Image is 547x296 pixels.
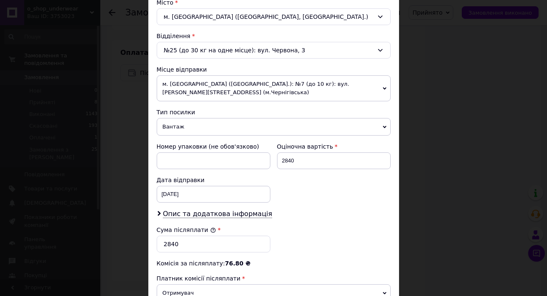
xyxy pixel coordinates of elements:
label: Сума післяплати [157,227,216,233]
div: Дата відправки [157,176,270,184]
div: Відділення [157,32,391,40]
span: Опис та додаткова інформація [163,210,272,218]
span: Вантаж [157,118,391,136]
div: Оціночна вартість [277,142,391,151]
span: Місце відправки [157,66,207,73]
span: Тип посилки [157,109,195,116]
div: Комісія за післяплату: [157,259,391,268]
span: 76.80 ₴ [225,260,250,267]
span: м. [GEOGRAPHIC_DATA] ([GEOGRAPHIC_DATA].): №7 (до 10 кг): вул. [PERSON_NAME][STREET_ADDRESS] (м.Ч... [157,75,391,101]
div: м. [GEOGRAPHIC_DATA] ([GEOGRAPHIC_DATA], [GEOGRAPHIC_DATA].) [157,8,391,25]
div: Номер упаковки (не обов'язково) [157,142,270,151]
span: Платник комісії післяплати [157,275,241,282]
div: №25 (до 30 кг на одне місце): вул. Червона, 3 [157,42,391,59]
